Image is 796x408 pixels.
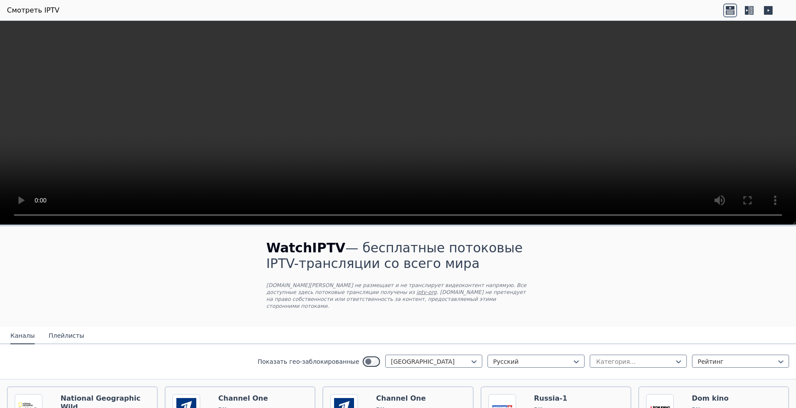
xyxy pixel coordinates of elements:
[7,5,59,16] a: Смотреть IPTV
[218,394,301,403] h6: Channel One
[10,328,35,344] button: Каналы
[257,357,359,366] label: Показать гео-заблокированные
[416,289,437,295] a: iptv-org
[376,394,455,403] h6: Channel One
[49,328,84,344] button: Плейлисты
[266,282,530,310] p: [DOMAIN_NAME][PERSON_NAME] не размещает и не транслирует видеоконтент напрямую. Все доступные зде...
[266,240,530,271] h1: — бесплатные потоковые IPTV-трансляции со всего мира
[534,394,606,403] h6: Russia-1
[692,394,774,403] h6: Dom kino
[266,240,346,255] span: WatchIPTV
